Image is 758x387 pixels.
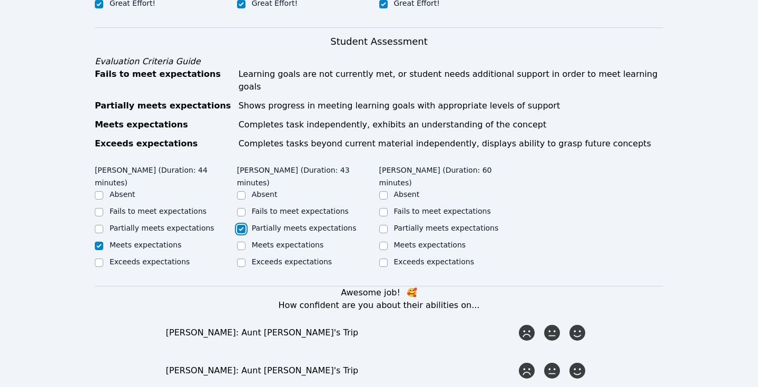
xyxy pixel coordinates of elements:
[110,190,135,199] label: Absent
[95,100,232,112] div: Partially meets expectations
[341,287,400,297] span: Awesome job!
[394,257,474,266] label: Exceeds expectations
[110,257,190,266] label: Exceeds expectations
[379,161,521,189] legend: [PERSON_NAME] (Duration: 60 minutes)
[95,55,663,68] div: Evaluation Criteria Guide
[110,207,206,215] label: Fails to meet expectations
[279,300,480,310] span: How confident are you about their abilities on...
[237,161,379,189] legend: [PERSON_NAME] (Duration: 43 minutes)
[166,326,516,339] div: [PERSON_NAME]: Aunt [PERSON_NAME]'s Trip
[252,257,332,266] label: Exceeds expectations
[95,68,232,93] div: Fails to meet expectations
[239,137,663,150] div: Completes tasks beyond current material independently, displays ability to grasp future concepts
[394,190,420,199] label: Absent
[95,34,663,49] h3: Student Assessment
[394,224,499,232] label: Partially meets expectations
[95,161,237,189] legend: [PERSON_NAME] (Duration: 44 minutes)
[239,68,663,93] div: Learning goals are not currently met, or student needs additional support in order to meet learni...
[394,207,491,215] label: Fails to meet expectations
[95,118,232,131] div: Meets expectations
[252,207,349,215] label: Fails to meet expectations
[110,224,214,232] label: Partially meets expectations
[252,224,357,232] label: Partially meets expectations
[110,241,182,249] label: Meets expectations
[252,190,278,199] label: Absent
[239,118,663,131] div: Completes task independently, exhibits an understanding of the concept
[252,241,324,249] label: Meets expectations
[166,364,516,377] div: [PERSON_NAME]: Aunt [PERSON_NAME]'s Trip
[407,287,417,297] span: kisses
[239,100,663,112] div: Shows progress in meeting learning goals with appropriate levels of support
[95,137,232,150] div: Exceeds expectations
[394,241,466,249] label: Meets expectations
